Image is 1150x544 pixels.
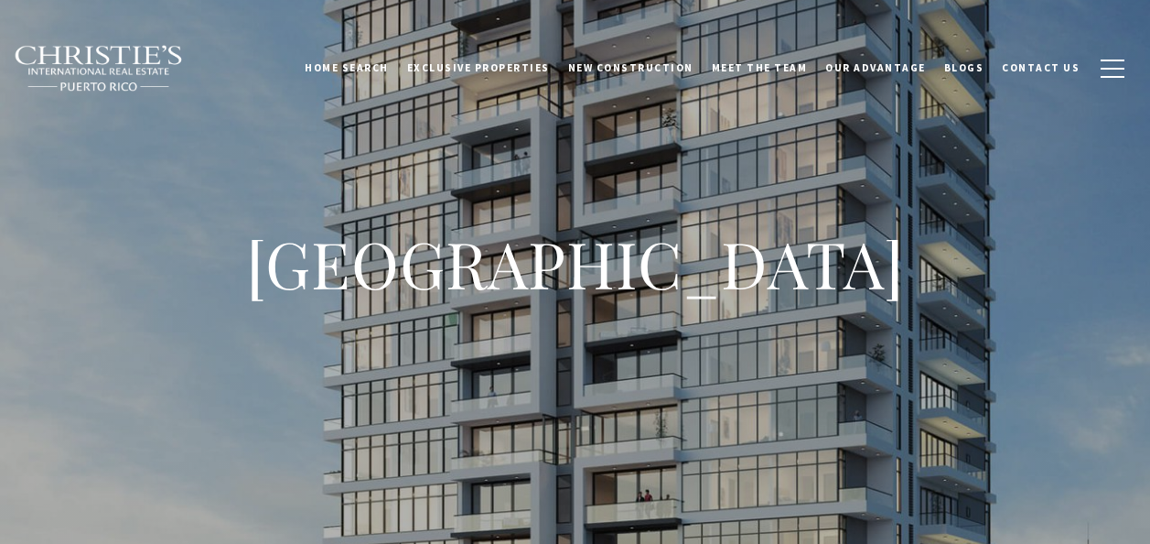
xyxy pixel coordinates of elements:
span: Blogs [944,61,984,74]
a: Exclusive Properties [398,45,559,91]
a: Home Search [296,45,398,91]
h1: [GEOGRAPHIC_DATA] [210,223,941,304]
a: Blogs [935,45,994,91]
a: Meet the Team [703,45,817,91]
span: Our Advantage [825,61,926,74]
span: New Construction [568,61,693,74]
img: Christie's International Real Estate black text logo [14,45,184,92]
a: Our Advantage [816,45,935,91]
a: New Construction [559,45,703,91]
span: Contact Us [1002,61,1080,74]
span: Exclusive Properties [407,61,550,74]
